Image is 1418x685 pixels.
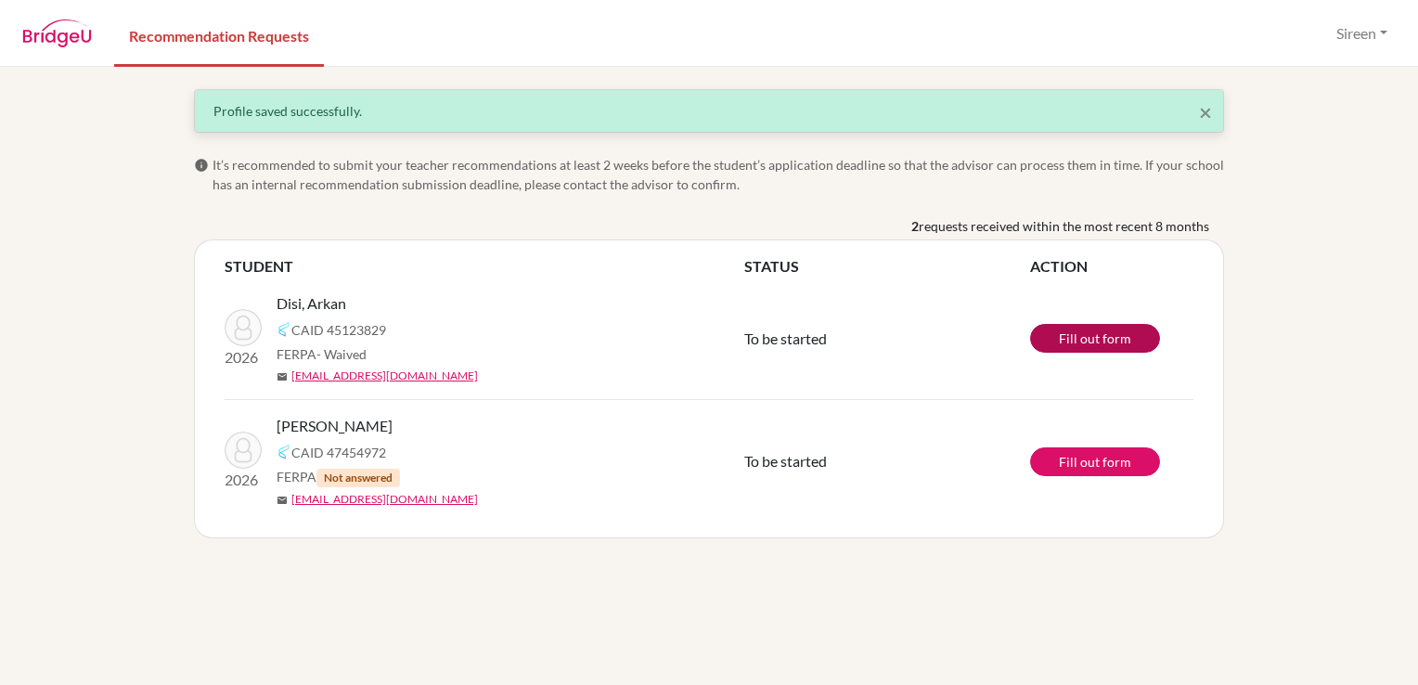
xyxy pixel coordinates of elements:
a: Recommendation Requests [114,3,324,67]
span: Not answered [316,469,400,487]
th: STUDENT [225,255,744,278]
span: CAID 47454972 [291,443,386,462]
img: BridgeU logo [22,19,92,47]
span: - Waived [316,346,367,362]
span: [PERSON_NAME] [277,415,393,437]
a: Fill out form [1030,324,1160,353]
a: Fill out form [1030,447,1160,476]
div: Profile saved successfully. [213,101,1205,121]
span: mail [277,495,288,506]
span: CAID 45123829 [291,320,386,340]
img: Disi, Arkan [225,309,262,346]
span: requests received within the most recent 8 months [919,216,1209,236]
button: Close [1199,101,1212,123]
a: [EMAIL_ADDRESS][DOMAIN_NAME] [291,368,478,384]
span: × [1199,98,1212,125]
span: FERPA [277,467,400,487]
img: Common App logo [277,445,291,459]
a: [EMAIL_ADDRESS][DOMAIN_NAME] [291,491,478,508]
span: It’s recommended to submit your teacher recommendations at least 2 weeks before the student’s app... [213,155,1224,194]
th: STATUS [744,255,1030,278]
span: mail [277,371,288,382]
span: To be started [744,330,827,347]
p: 2026 [225,346,262,368]
span: To be started [744,452,827,470]
b: 2 [911,216,919,236]
span: info [194,158,209,173]
th: ACTION [1030,255,1193,278]
img: Helles, Adam [225,432,262,469]
button: Sireen [1328,16,1396,51]
img: Common App logo [277,322,291,337]
p: 2026 [225,469,262,491]
span: FERPA [277,344,367,364]
span: Disi, Arkan [277,292,346,315]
